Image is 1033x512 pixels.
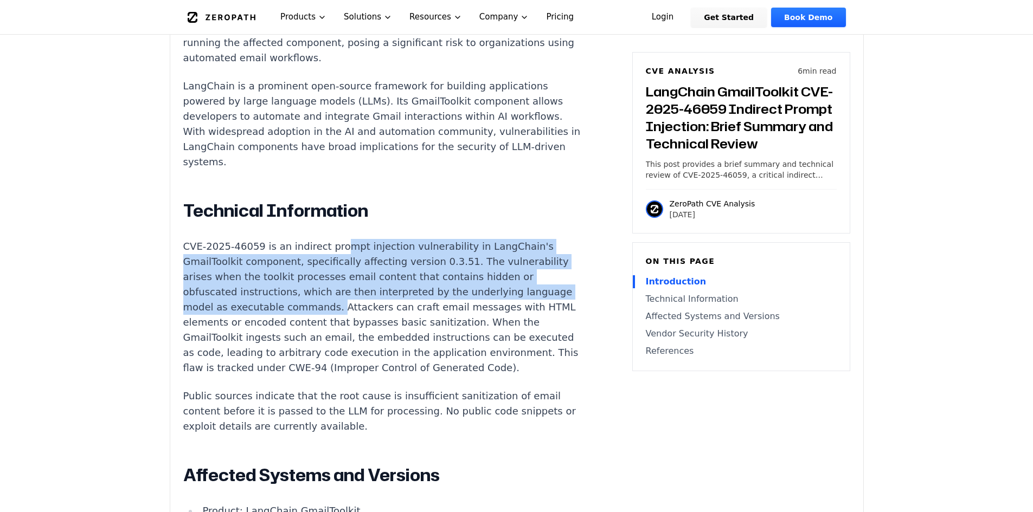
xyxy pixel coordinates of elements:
[646,83,837,152] h3: LangChain GmailToolkit CVE-2025-46059 Indirect Prompt Injection: Brief Summary and Technical Review
[646,256,837,267] h6: On this page
[646,293,837,306] a: Technical Information
[183,464,587,486] h2: Affected Systems and Versions
[183,388,587,434] p: Public sources indicate that the root cause is insufficient sanitization of email content before ...
[670,198,755,209] p: ZeroPath CVE Analysis
[646,310,837,323] a: Affected Systems and Versions
[639,8,687,27] a: Login
[646,66,715,76] h6: CVE Analysis
[646,200,663,218] img: ZeroPath CVE Analysis
[691,8,767,27] a: Get Started
[646,159,837,180] p: This post provides a brief summary and technical review of CVE-2025-46059, a critical indirect pr...
[798,66,836,76] p: 6 min read
[183,239,587,375] p: CVE-2025-46059 is an indirect prompt injection vulnerability in LangChain's GmailToolkit componen...
[646,345,837,358] a: References
[646,275,837,288] a: Introduction
[183,200,587,222] h2: Technical Information
[646,327,837,340] a: Vendor Security History
[771,8,845,27] a: Book Demo
[183,79,587,170] p: LangChain is a prominent open-source framework for building applications powered by large languag...
[670,209,755,220] p: [DATE]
